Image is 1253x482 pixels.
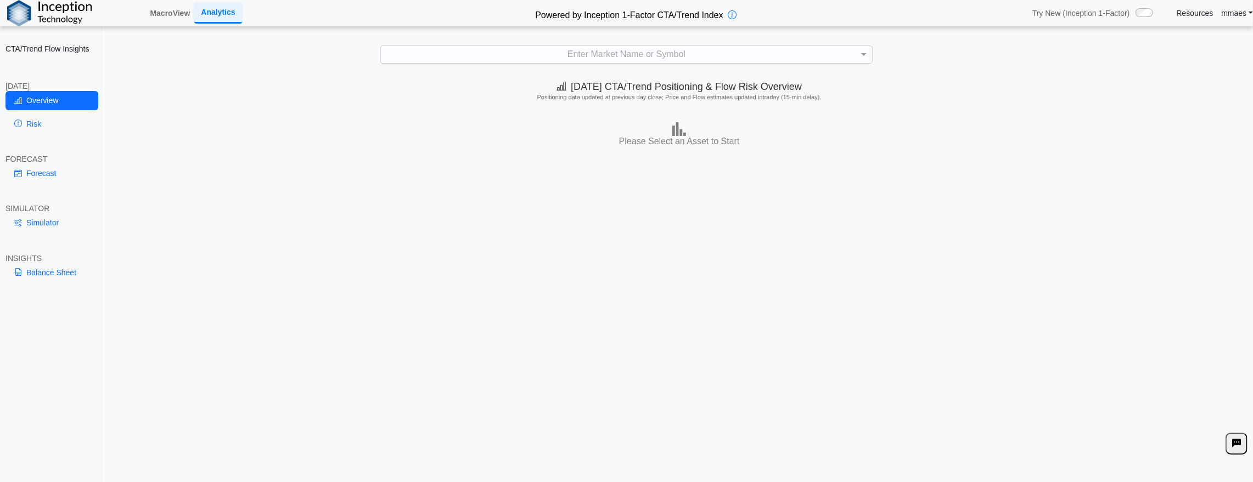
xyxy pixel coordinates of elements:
h2: Powered by Inception 1-Factor CTA/Trend Index [531,5,727,21]
a: Simulator [5,213,98,232]
h2: CTA/Trend Flow Insights [5,44,98,54]
a: Analytics [194,3,241,23]
span: Try New (Inception 1-Factor) [1032,8,1130,18]
a: Overview [5,91,98,110]
a: Forecast [5,164,98,183]
a: mmaes [1222,8,1253,18]
div: SIMULATOR [5,203,98,213]
h5: Positioning data updated at previous day close; Price and Flow estimates updated intraday (15-min... [111,94,1248,101]
a: Resources [1177,8,1213,18]
img: bar-chart.png [672,122,686,136]
a: Risk [5,115,98,133]
div: FORECAST [5,154,98,164]
h3: Please Select an Asset to Start [108,136,1250,148]
div: [DATE] [5,81,98,91]
a: Balance Sheet [5,263,98,282]
div: Enter Market Name or Symbol [381,46,872,63]
span: [DATE] CTA/Trend Positioning & Flow Risk Overview [557,81,802,92]
div: INSIGHTS [5,253,98,263]
a: MacroView [145,4,194,22]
